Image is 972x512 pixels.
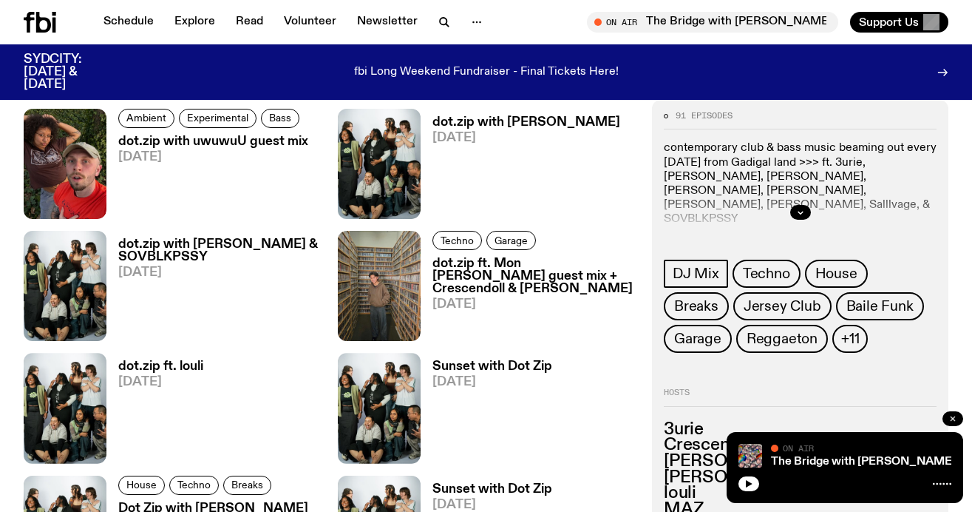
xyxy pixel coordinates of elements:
[441,235,474,246] span: Techno
[169,476,219,495] a: Techno
[432,116,620,129] h3: dot.zip with [PERSON_NAME]
[841,331,859,348] span: +11
[118,266,320,279] span: [DATE]
[674,299,718,315] span: Breaks
[187,112,248,124] span: Experimental
[421,116,620,219] a: dot.zip with [PERSON_NAME][DATE]
[432,132,620,144] span: [DATE]
[126,479,157,491] span: House
[673,266,719,283] span: DJ Mix
[836,293,924,321] a: Baile Funk
[223,476,271,495] a: Breaks
[432,376,552,388] span: [DATE]
[850,12,948,33] button: Support Us
[118,238,320,263] h3: dot.zip with [PERSON_NAME] & SOVBLKPSSY
[118,151,308,164] span: [DATE]
[664,438,937,454] h3: Crescendoll
[432,257,634,295] h3: dot.zip ft. Mon [PERSON_NAME] guest mix + Crescendoll & [PERSON_NAME]
[664,293,729,321] a: Breaks
[743,266,790,283] span: Techno
[432,298,634,311] span: [DATE]
[832,326,868,354] button: +11
[231,479,263,491] span: Breaks
[733,260,801,289] a: Techno
[805,260,868,289] a: House
[106,238,320,341] a: dot.zip with [PERSON_NAME] & SOVBLKPSSY[DATE]
[106,360,203,463] a: dot.zip ft. louli[DATE]
[432,231,482,250] a: Techno
[783,443,814,453] span: On Air
[24,53,118,91] h3: SYDCITY: [DATE] & [DATE]
[354,66,619,79] p: fbi Long Weekend Fundraiser - Final Tickets Here!
[736,326,828,354] a: Reggaeton
[432,499,552,511] span: [DATE]
[587,12,838,33] button: On AirThe Bridge with [PERSON_NAME]
[771,456,956,468] a: The Bridge with [PERSON_NAME]
[118,135,308,148] h3: dot.zip with uwuwuU guest mix
[275,12,345,33] a: Volunteer
[674,331,721,348] span: Garage
[744,299,821,315] span: Jersey Club
[664,142,937,227] p: contemporary club & bass music beaming out every [DATE] from Gadigal land >>> ft. 3urie, [PERSON_...
[95,12,163,33] a: Schedule
[664,389,937,407] h2: Hosts
[177,479,211,491] span: Techno
[261,109,299,128] a: Bass
[664,422,937,438] h3: 3urie
[126,112,166,124] span: Ambient
[421,257,634,341] a: dot.zip ft. Mon [PERSON_NAME] guest mix + Crescendoll & [PERSON_NAME][DATE]
[664,260,728,289] a: DJ Mix
[432,483,552,496] h3: Sunset with Dot Zip
[348,12,426,33] a: Newsletter
[664,485,937,502] h3: louli
[859,16,919,29] span: Support Us
[269,112,291,124] span: Bass
[664,470,937,486] h3: [PERSON_NAME]
[664,454,937,470] h3: [PERSON_NAME]
[179,109,256,128] a: Experimental
[118,476,165,495] a: House
[118,360,203,373] h3: dot.zip ft. louli
[432,360,552,373] h3: Sunset with Dot Zip
[486,231,536,250] a: Garage
[815,266,857,283] span: House
[733,293,832,321] a: Jersey Club
[676,112,733,120] span: 91 episodes
[166,12,224,33] a: Explore
[495,235,528,246] span: Garage
[846,299,914,315] span: Baile Funk
[227,12,272,33] a: Read
[421,360,552,463] a: Sunset with Dot Zip[DATE]
[118,376,203,388] span: [DATE]
[664,326,732,354] a: Garage
[118,109,174,128] a: Ambient
[106,135,308,219] a: dot.zip with uwuwuU guest mix[DATE]
[747,331,818,348] span: Reggaeton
